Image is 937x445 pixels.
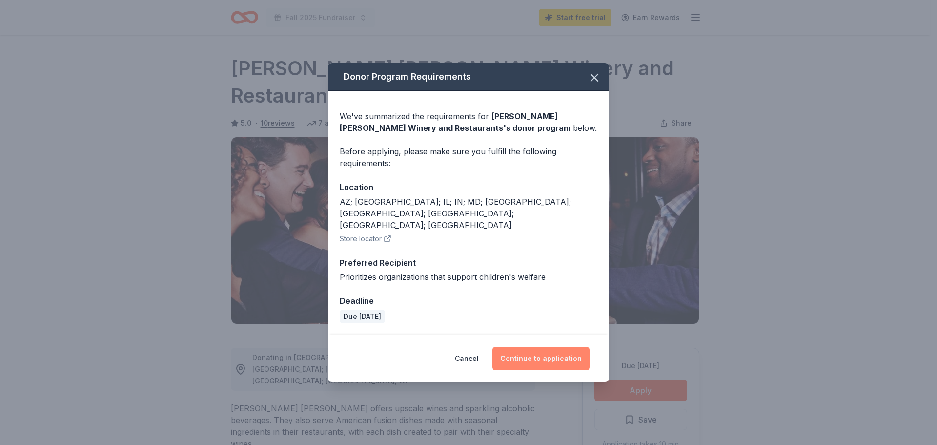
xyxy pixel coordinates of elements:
[340,256,597,269] div: Preferred Recipient
[340,181,597,193] div: Location
[492,347,590,370] button: Continue to application
[340,146,597,169] div: Before applying, please make sure you fulfill the following requirements:
[340,196,597,231] div: AZ; [GEOGRAPHIC_DATA]; IL; IN; MD; [GEOGRAPHIC_DATA]; [GEOGRAPHIC_DATA]; [GEOGRAPHIC_DATA]; [GEOG...
[455,347,479,370] button: Cancel
[340,233,391,245] button: Store locator
[340,295,597,307] div: Deadline
[340,310,385,323] div: Due [DATE]
[328,63,609,91] div: Donor Program Requirements
[340,110,597,134] div: We've summarized the requirements for below.
[340,271,597,283] div: Prioritizes organizations that support children's welfare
